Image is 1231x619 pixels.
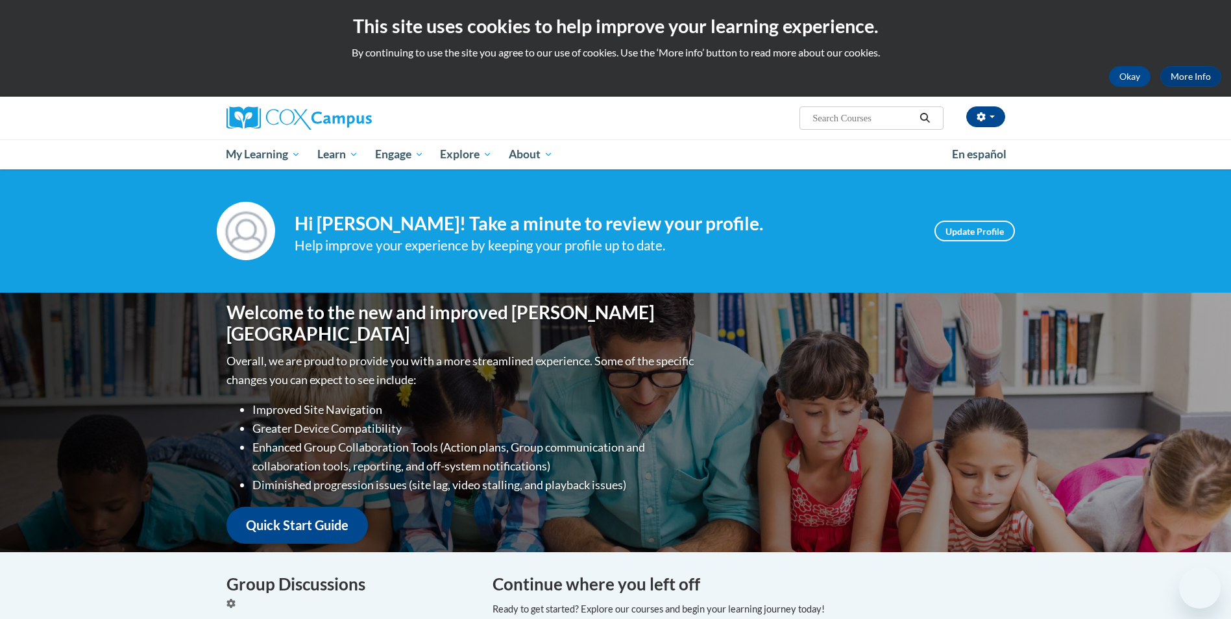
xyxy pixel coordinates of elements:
[509,147,553,162] span: About
[440,147,492,162] span: Explore
[10,13,1221,39] h2: This site uses cookies to help improve your learning experience.
[1109,66,1151,87] button: Okay
[252,476,697,494] li: Diminished progression issues (site lag, video stalling, and playback issues)
[226,106,372,130] img: Cox Campus
[295,213,915,235] h4: Hi [PERSON_NAME]! Take a minute to review your profile.
[226,352,697,389] p: Overall, we are proud to provide you with a more streamlined experience. Some of the specific cha...
[226,507,368,544] a: Quick Start Guide
[367,140,432,169] a: Engage
[10,45,1221,60] p: By continuing to use the site you agree to our use of cookies. Use the ‘More info’ button to read...
[934,221,1015,241] a: Update Profile
[966,106,1005,127] button: Account Settings
[317,147,358,162] span: Learn
[944,141,1015,168] a: En español
[207,140,1025,169] div: Main menu
[252,419,697,438] li: Greater Device Compatibility
[1179,567,1221,609] iframe: Button to launch messaging window
[226,147,300,162] span: My Learning
[811,110,915,126] input: Search Courses
[217,202,275,260] img: Profile Image
[226,106,473,130] a: Cox Campus
[252,400,697,419] li: Improved Site Navigation
[500,140,561,169] a: About
[952,147,1006,161] span: En español
[309,140,367,169] a: Learn
[915,110,934,126] button: Search
[295,235,915,256] div: Help improve your experience by keeping your profile up to date.
[375,147,424,162] span: Engage
[226,572,473,597] h4: Group Discussions
[252,438,697,476] li: Enhanced Group Collaboration Tools (Action plans, Group communication and collaboration tools, re...
[493,572,1005,597] h4: Continue where you left off
[1160,66,1221,87] a: More Info
[432,140,500,169] a: Explore
[226,302,697,345] h1: Welcome to the new and improved [PERSON_NAME][GEOGRAPHIC_DATA]
[218,140,310,169] a: My Learning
